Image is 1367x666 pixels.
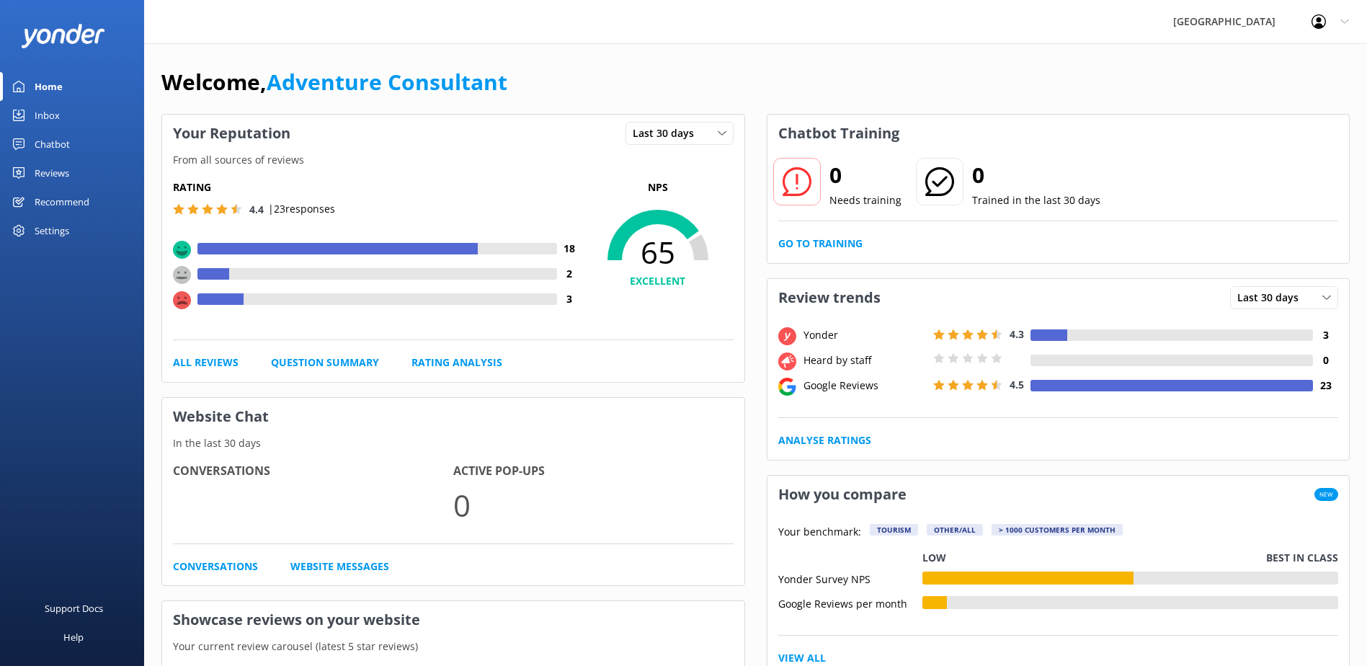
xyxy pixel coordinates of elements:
p: From all sources of reviews [162,152,744,168]
div: Google Reviews [800,378,930,394]
a: Conversations [173,559,258,574]
p: Your current review carousel (latest 5 star reviews) [162,639,744,654]
span: 4.3 [1010,327,1024,341]
div: Other/All [927,524,983,536]
h4: EXCELLENT [582,273,734,289]
p: | 23 responses [268,201,335,217]
span: 65 [582,234,734,270]
span: Last 30 days [1237,290,1307,306]
a: Rating Analysis [411,355,502,370]
p: Your benchmark: [778,524,861,541]
h3: Website Chat [162,398,744,435]
h3: Review trends [767,279,891,316]
a: View All [778,650,826,666]
p: NPS [582,179,734,195]
h2: 0 [829,158,901,192]
h4: 23 [1313,378,1338,394]
div: Settings [35,216,69,245]
div: Support Docs [45,594,103,623]
h4: Active Pop-ups [453,462,734,481]
div: Google Reviews per month [778,596,922,609]
h5: Rating [173,179,582,195]
div: Inbox [35,101,60,130]
h4: 3 [1313,327,1338,343]
h4: Conversations [173,462,453,481]
p: 0 [453,481,734,529]
div: Help [63,623,84,652]
h4: 3 [557,291,582,307]
div: Chatbot [35,130,70,159]
h3: Showcase reviews on your website [162,601,744,639]
div: Recommend [35,187,89,216]
div: Reviews [35,159,69,187]
h4: 18 [557,241,582,257]
p: Best in class [1266,550,1338,566]
div: Tourism [870,524,918,536]
h3: How you compare [767,476,917,513]
div: Heard by staff [800,352,930,368]
a: Adventure Consultant [267,67,507,97]
span: New [1314,488,1338,501]
div: Yonder [800,327,930,343]
h3: Chatbot Training [767,115,910,152]
p: Low [922,550,946,566]
p: Trained in the last 30 days [972,192,1100,208]
h2: 0 [972,158,1100,192]
h1: Welcome, [161,65,507,99]
a: Analyse Ratings [778,432,871,448]
div: Yonder Survey NPS [778,572,922,585]
span: Last 30 days [633,125,703,141]
a: Website Messages [290,559,389,574]
p: Needs training [829,192,901,208]
span: 4.5 [1010,378,1024,391]
a: Question Summary [271,355,379,370]
a: Go to Training [778,236,863,252]
p: In the last 30 days [162,435,744,451]
h4: 2 [557,266,582,282]
img: yonder-white-logo.png [22,24,104,48]
a: All Reviews [173,355,239,370]
h4: 0 [1313,352,1338,368]
div: > 1000 customers per month [992,524,1123,536]
span: 4.4 [249,203,264,216]
div: Home [35,72,63,101]
h3: Your Reputation [162,115,301,152]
